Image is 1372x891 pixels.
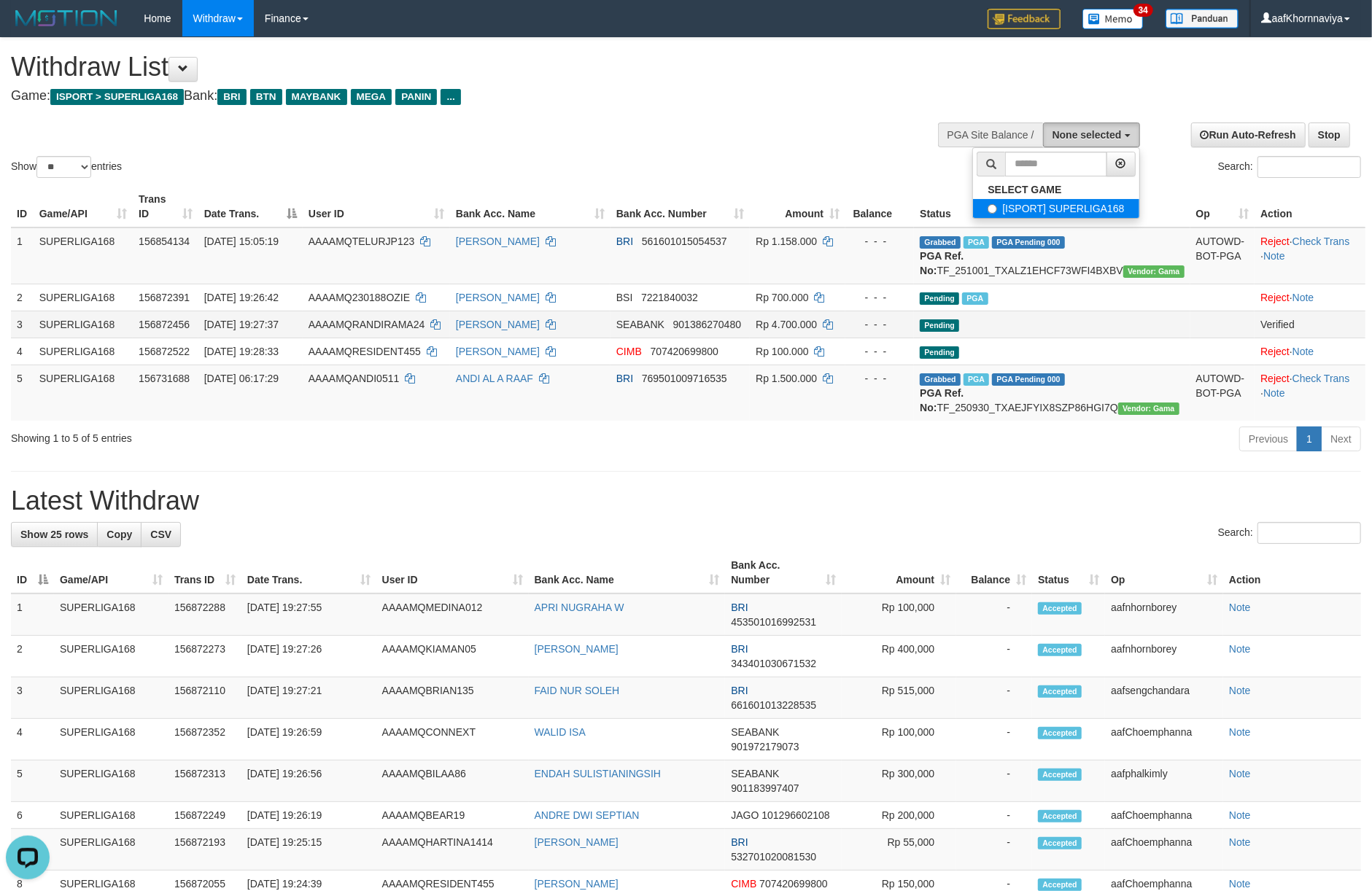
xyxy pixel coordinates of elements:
th: Bank Acc. Number: activate to sort column ascending [725,552,842,594]
span: PGA Pending [992,373,1065,386]
td: 4 [11,338,34,365]
td: · [1255,284,1365,311]
span: JAGO [731,809,759,821]
span: BRI [731,836,748,848]
span: Copy 7221840032 to clipboard [641,292,698,303]
th: Balance [845,186,914,227]
td: Verified [1255,311,1365,338]
span: SEABANK [731,768,779,779]
a: [PERSON_NAME] [456,346,540,357]
td: · · [1255,365,1365,421]
a: Check Trans [1292,373,1350,384]
a: Note [1229,726,1251,738]
td: AAAAMQBILAA86 [376,760,529,802]
span: SEABANK [616,319,664,330]
button: None selected [1043,122,1140,147]
a: Check Trans [1292,236,1350,247]
span: PGA Pending [992,236,1065,249]
h1: Latest Withdraw [11,486,1361,515]
span: CSV [150,529,171,540]
span: Copy 901972179073 to clipboard [731,741,799,752]
a: APRI NUGRAHA W [535,602,624,613]
td: SUPERLIGA168 [54,802,168,829]
span: 156872522 [139,346,190,357]
td: - [956,829,1032,871]
span: SEABANK [731,726,779,738]
a: FAID NUR SOLEH [535,685,620,696]
label: [ISPORT] SUPERLIGA168 [973,199,1139,218]
div: - - - [851,371,908,386]
td: [DATE] 19:27:55 [241,594,376,636]
td: SUPERLIGA168 [34,227,133,284]
td: TF_250930_TXAEJFYIX8SZP86HGI7Q [914,365,1190,421]
span: AAAAMQTELURJP123 [309,236,415,247]
td: [DATE] 19:25:15 [241,829,376,871]
span: Rp 100.000 [756,346,808,357]
div: PGA Site Balance / [938,122,1043,147]
td: [DATE] 19:26:19 [241,802,376,829]
a: Reject [1260,346,1290,357]
a: Note [1292,346,1314,357]
span: Accepted [1038,727,1082,739]
div: - - - [851,317,908,332]
span: 156872391 [139,292,190,303]
span: Show 25 rows [20,529,88,540]
td: AAAAMQMEDINA012 [376,594,529,636]
th: Bank Acc. Name: activate to sort column ascending [450,186,611,227]
td: SUPERLIGA168 [34,284,133,311]
span: Copy 661601013228535 to clipboard [731,699,816,711]
a: [PERSON_NAME] [535,836,619,848]
span: Pending [920,319,959,332]
span: Grabbed [920,236,961,249]
span: Copy 707420699800 to clipboard [651,346,718,357]
span: BRI [731,643,748,655]
th: Op: activate to sort column ascending [1190,186,1255,227]
td: - [956,760,1032,802]
span: Pending [920,292,959,305]
td: SUPERLIGA168 [34,365,133,421]
span: Vendor URL: https://trx31.1velocity.biz [1118,402,1179,415]
span: Accepted [1038,685,1082,698]
span: Accepted [1038,837,1082,849]
a: Note [1292,292,1314,303]
span: Copy 343401030671532 to clipboard [731,658,816,669]
img: panduan.png [1166,9,1239,28]
th: User ID: activate to sort column ascending [376,552,529,594]
td: aafnhornborey [1105,636,1223,677]
span: Copy 707420699800 to clipboard [759,878,827,890]
span: [DATE] 19:27:37 [204,319,279,330]
th: Status: activate to sort column ascending [1032,552,1105,594]
span: Copy 453501016992531 to clipboard [731,616,816,628]
span: Vendor URL: https://trx31.1velocity.biz [1123,265,1185,278]
td: Rp 300,000 [842,760,956,802]
span: Copy 769501009716535 to clipboard [642,373,727,384]
a: [PERSON_NAME] [535,878,619,890]
td: SUPERLIGA168 [34,311,133,338]
td: AAAAMQCONNEXT [376,719,529,760]
span: 156731688 [139,373,190,384]
th: Op: activate to sort column ascending [1105,552,1223,594]
th: Trans ID: activate to sort column ascending [168,552,241,594]
select: Showentries [36,156,91,178]
a: Reject [1260,236,1290,247]
a: [PERSON_NAME] [456,292,540,303]
span: Copy 532701020081530 to clipboard [731,851,816,863]
label: Show entries [11,156,122,178]
img: MOTION_logo.png [11,7,122,29]
td: 156872313 [168,760,241,802]
span: PANIN [395,89,437,105]
th: Status [914,186,1190,227]
b: SELECT GAME [988,184,1061,195]
td: 156872249 [168,802,241,829]
div: Showing 1 to 5 of 5 entries [11,425,561,445]
span: BRI [616,373,633,384]
span: Pending [920,346,959,359]
span: Accepted [1038,879,1082,891]
th: User ID: activate to sort column ascending [303,186,450,227]
span: BTN [250,89,282,105]
a: Reject [1260,373,1290,384]
label: Search: [1218,522,1361,544]
img: Feedback.jpg [988,9,1061,29]
span: Copy 901386270480 to clipboard [673,319,741,330]
img: Button%20Memo.svg [1082,9,1144,29]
